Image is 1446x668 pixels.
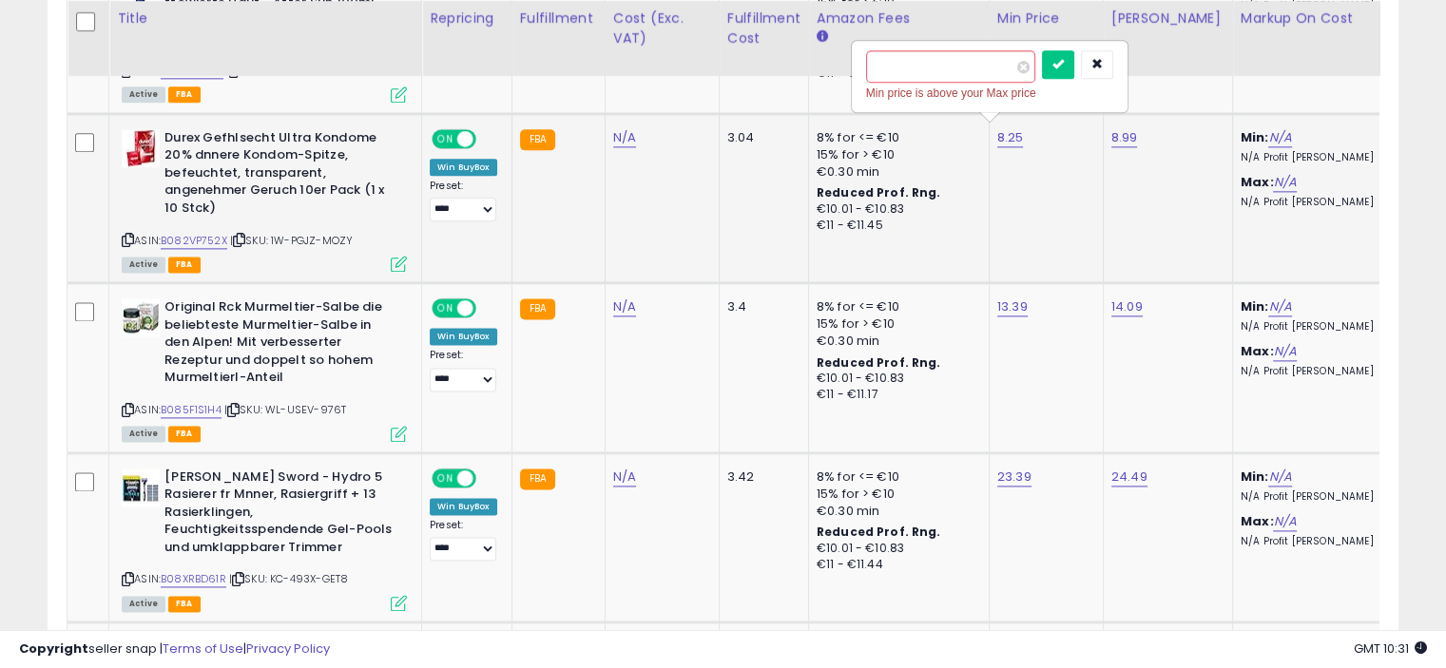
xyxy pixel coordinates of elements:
[430,349,497,391] div: Preset:
[1241,196,1398,209] p: N/A Profit [PERSON_NAME]
[1268,128,1291,147] a: N/A
[817,333,974,350] div: €0.30 min
[161,402,222,418] a: B085F1S1H4
[430,9,504,29] div: Repricing
[168,257,201,273] span: FBA
[1273,512,1296,531] a: N/A
[1354,639,1427,658] span: 2025-08-12 10:31 GMT
[473,300,504,316] span: OFF
[866,84,1113,103] div: Min price is above your Max price
[1273,342,1296,361] a: N/A
[817,503,974,520] div: €0.30 min
[1241,468,1269,486] b: Min:
[1241,512,1274,530] b: Max:
[161,571,226,587] a: B08XRBD61R
[19,639,88,658] strong: Copyright
[1241,128,1269,146] b: Min:
[122,298,407,439] div: ASIN:
[1268,297,1291,316] a: N/A
[1111,297,1143,316] a: 14.09
[520,9,597,29] div: Fulfillment
[1241,320,1398,334] p: N/A Profit [PERSON_NAME]
[997,468,1031,487] a: 23.39
[727,129,794,146] div: 3.04
[1241,490,1398,504] p: N/A Profit [PERSON_NAME]
[224,402,346,417] span: | SKU: WL-USEV-976T
[817,218,974,234] div: €11 - €11.45
[430,519,497,562] div: Preset:
[817,468,974,486] div: 8% for <= €10
[1241,535,1398,548] p: N/A Profit [PERSON_NAME]
[997,297,1028,316] a: 13.39
[613,128,636,147] a: N/A
[817,29,828,46] small: Amazon Fees.
[817,524,941,540] b: Reduced Prof. Rng.
[817,387,974,403] div: €11 - €11.17
[434,300,457,316] span: ON
[817,486,974,503] div: 15% for > €10
[122,426,165,442] span: All listings currently available for purchase on Amazon
[19,640,330,658] div: seller snap | |
[727,298,794,315] div: 3.4
[817,371,974,387] div: €10.01 - €10.83
[473,469,504,486] span: OFF
[1241,151,1398,164] p: N/A Profit [PERSON_NAME]
[817,541,974,557] div: €10.01 - €10.83
[520,468,555,489] small: FBA
[727,468,794,486] div: 3.42
[122,257,165,273] span: All listings currently available for purchase on Amazon
[434,469,457,486] span: ON
[817,9,981,29] div: Amazon Fees
[168,596,201,612] span: FBA
[613,297,636,316] a: N/A
[122,468,160,506] img: 51xd0E5bd3L._SL40_.jpg
[1232,1,1413,76] th: The percentage added to the cost of goods (COGS) that forms the calculator for Min & Max prices.
[1111,9,1224,29] div: [PERSON_NAME]
[430,180,497,222] div: Preset:
[122,468,407,609] div: ASIN:
[1111,128,1138,147] a: 8.99
[1273,173,1296,192] a: N/A
[1241,297,1269,315] b: Min:
[230,233,353,248] span: | SKU: 1W-PGJZ-MOZY
[727,9,800,48] div: Fulfillment Cost
[520,298,555,319] small: FBA
[613,468,636,487] a: N/A
[817,315,974,333] div: 15% for > €10
[817,557,974,573] div: €11 - €11.44
[817,184,941,200] b: Reduced Prof. Rng.
[434,130,457,146] span: ON
[817,129,974,146] div: 8% for <= €10
[161,233,227,249] a: B082VP752X
[1241,173,1274,191] b: Max:
[122,129,160,167] img: 51rKXAo+9WL._SL40_.jpg
[613,9,711,48] div: Cost (Exc. VAT)
[430,159,497,176] div: Win BuyBox
[117,9,414,29] div: Title
[229,571,348,586] span: | SKU: KC-493X-GET8
[1111,468,1147,487] a: 24.49
[473,130,504,146] span: OFF
[246,639,330,658] a: Privacy Policy
[122,86,165,103] span: All listings currently available for purchase on Amazon
[168,426,201,442] span: FBA
[163,639,243,658] a: Terms of Use
[817,146,974,163] div: 15% for > €10
[817,163,974,181] div: €0.30 min
[1241,365,1398,378] p: N/A Profit [PERSON_NAME]
[997,9,1095,29] div: Min Price
[817,201,974,218] div: €10.01 - €10.83
[997,128,1024,147] a: 8.25
[122,129,407,270] div: ASIN:
[1241,9,1405,29] div: Markup on Cost
[122,596,165,612] span: All listings currently available for purchase on Amazon
[164,298,395,391] b: Original Rck Murmeltier-Salbe die beliebteste Murmeltier-Salbe in den Alpen! Mit verbesserter Rez...
[430,328,497,345] div: Win BuyBox
[1268,468,1291,487] a: N/A
[817,354,941,371] b: Reduced Prof. Rng.
[164,468,395,562] b: [PERSON_NAME] Sword - Hydro 5 Rasierer fr Mnner, Rasiergriff + 13 Rasierklingen, Feuchtigkeitsspe...
[817,298,974,315] div: 8% for <= €10
[122,298,160,336] img: 51jI5pixvzL._SL40_.jpg
[1241,342,1274,360] b: Max:
[164,129,395,222] b: Durex Gefhlsecht Ultra Kondome 20% dnnere Kondom-Spitze, befeuchtet, transparent, angenehmer Geru...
